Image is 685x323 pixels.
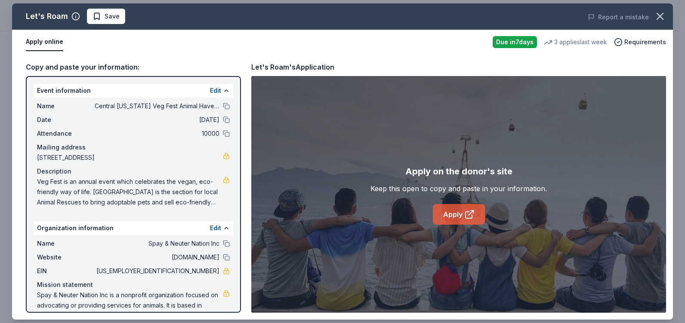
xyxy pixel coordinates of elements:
button: Edit [210,85,221,96]
span: [STREET_ADDRESS] [37,152,223,163]
span: Website [37,252,95,262]
span: Veg Fest is an annual event which celebrates the vegan, eco-friendly way of life. [GEOGRAPHIC_DAT... [37,177,223,207]
div: Event information [34,84,233,98]
button: Apply online [26,33,63,51]
span: Spay & Neuter Nation Inc is a nonprofit organization focused on advocating or providing services ... [37,290,223,321]
button: Save [87,9,125,24]
span: Spay & Neuter Nation Inc [95,238,219,249]
span: [DATE] [95,115,219,125]
button: Edit [210,223,221,233]
span: EIN [37,266,95,276]
div: Description [37,166,230,177]
div: Organization information [34,221,233,235]
span: 10000 [95,128,219,139]
div: Mailing address [37,142,230,152]
div: Let's Roam's Application [251,61,334,73]
div: Mission statement [37,280,230,290]
span: Name [37,238,95,249]
button: Requirements [614,37,666,47]
div: Keep this open to copy and paste in your information. [370,183,547,194]
span: Name [37,101,95,111]
div: Due in 7 days [493,36,537,48]
span: Requirements [624,37,666,47]
div: Apply on the donor's site [405,165,512,178]
a: Apply [433,204,485,225]
button: Report a mistake [588,12,649,22]
span: Save [105,11,120,21]
div: Let's Roam [26,9,68,23]
span: [US_EMPLOYER_IDENTIFICATION_NUMBER] [95,266,219,276]
span: Central [US_STATE] Veg Fest Animal Haven Silent Auction [95,101,219,111]
span: Date [37,115,95,125]
div: Copy and paste your information: [26,61,241,73]
span: [DOMAIN_NAME] [95,252,219,262]
div: 3 applies last week [544,37,607,47]
span: Attendance [37,128,95,139]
